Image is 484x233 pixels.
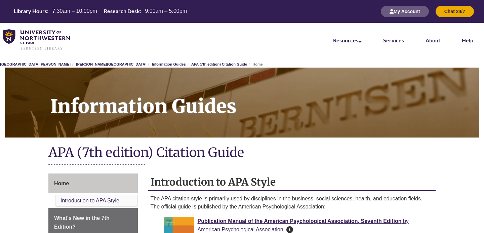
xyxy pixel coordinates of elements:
th: Research Desk: [101,7,142,15]
span: Publication Manual of the American Psychological Association, Seventh Edition [198,218,402,224]
th: Library Hours: [11,7,49,15]
span: by [403,218,409,224]
a: My Account [381,8,429,14]
a: Home [48,173,138,194]
span: What's New in the 7th Edition? [54,215,110,230]
h1: Information Guides [43,68,479,129]
a: Information Guides [5,68,479,138]
h2: Introduction to APA Style [148,173,436,191]
a: Introduction to APA Style [61,198,119,203]
span: 9:00am – 5:00pm [145,8,187,14]
a: About [426,37,440,43]
li: Home [247,62,263,68]
a: Resources [333,37,362,43]
span: American Psychological Association [198,227,283,232]
img: UNWSP Library Logo [3,29,70,50]
a: [PERSON_NAME][GEOGRAPHIC_DATA] [76,62,147,66]
a: Services [383,37,404,43]
button: My Account [381,6,429,17]
a: Information Guides [152,62,186,66]
h1: APA (7th edition) Citation Guide [48,144,436,162]
p: The APA citation style is primarily used by disciplines in the business, social sciences, health,... [151,195,433,211]
a: Chat 24/7 [436,8,474,14]
a: Publication Manual of the American Psychological Association, Seventh Edition by American Psychol... [198,218,409,233]
a: Hours Today [11,7,190,15]
span: 7:30am – 10:00pm [52,8,97,14]
a: APA (7th edition) Citation Guide [191,62,247,66]
a: Help [462,37,473,43]
button: Chat 24/7 [436,6,474,17]
span: Home [54,181,69,186]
